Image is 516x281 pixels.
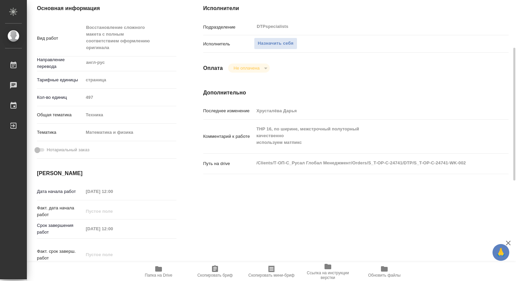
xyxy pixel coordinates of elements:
input: Пустое поле [83,187,142,196]
button: Скопировать мини-бриф [243,262,300,281]
div: Не оплачена [228,64,269,73]
button: Скопировать бриф [187,262,243,281]
button: Ссылка на инструкции верстки [300,262,356,281]
p: Общая тематика [37,112,83,118]
textarea: /Clients/Т-ОП-С_Русал Глобал Менеджмент/Orders/S_T-OP-C-24741/DTP/S_T-OP-C-24741-WK-002 [254,157,483,169]
p: Исполнитель [203,41,254,47]
span: Ссылка на инструкции верстки [304,271,352,280]
h4: [PERSON_NAME] [37,169,176,177]
h4: Дополнительно [203,89,509,97]
p: Тарифные единицы [37,77,83,83]
span: Папка на Drive [145,273,172,278]
input: Пустое поле [83,224,142,234]
button: Назначить себя [254,38,297,49]
span: Назначить себя [258,40,293,47]
p: Тематика [37,129,83,136]
p: Последнее изменение [203,108,254,114]
button: 🙏 [492,244,509,261]
p: Направление перевода [37,56,83,70]
p: Факт. дата начала работ [37,205,83,218]
div: страница [83,74,176,86]
input: Пустое поле [83,206,142,216]
textarea: ТНР 16, по ширине, межстрочный полуторный качественно используем матпикс [254,123,483,148]
button: Обновить файлы [356,262,413,281]
div: Математика и физика [83,127,176,138]
input: Пустое поле [83,92,176,102]
h4: Исполнители [203,4,509,12]
span: Скопировать мини-бриф [248,273,294,278]
h4: Основная информация [37,4,176,12]
p: Кол-во единиц [37,94,83,101]
span: Скопировать бриф [197,273,232,278]
p: Подразделение [203,24,254,31]
p: Дата начала работ [37,188,83,195]
div: Техника [83,109,176,121]
button: Папка на Drive [130,262,187,281]
h4: Оплата [203,64,223,72]
input: Пустое поле [254,106,483,116]
p: Комментарий к работе [203,133,254,140]
span: 🙏 [495,245,507,259]
input: Пустое поле [83,250,142,259]
p: Вид работ [37,35,83,42]
p: Путь на drive [203,160,254,167]
button: Не оплачена [231,65,261,71]
p: Факт. срок заверш. работ [37,248,83,262]
span: Нотариальный заказ [47,147,89,153]
p: Срок завершения работ [37,222,83,236]
span: Обновить файлы [368,273,401,278]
